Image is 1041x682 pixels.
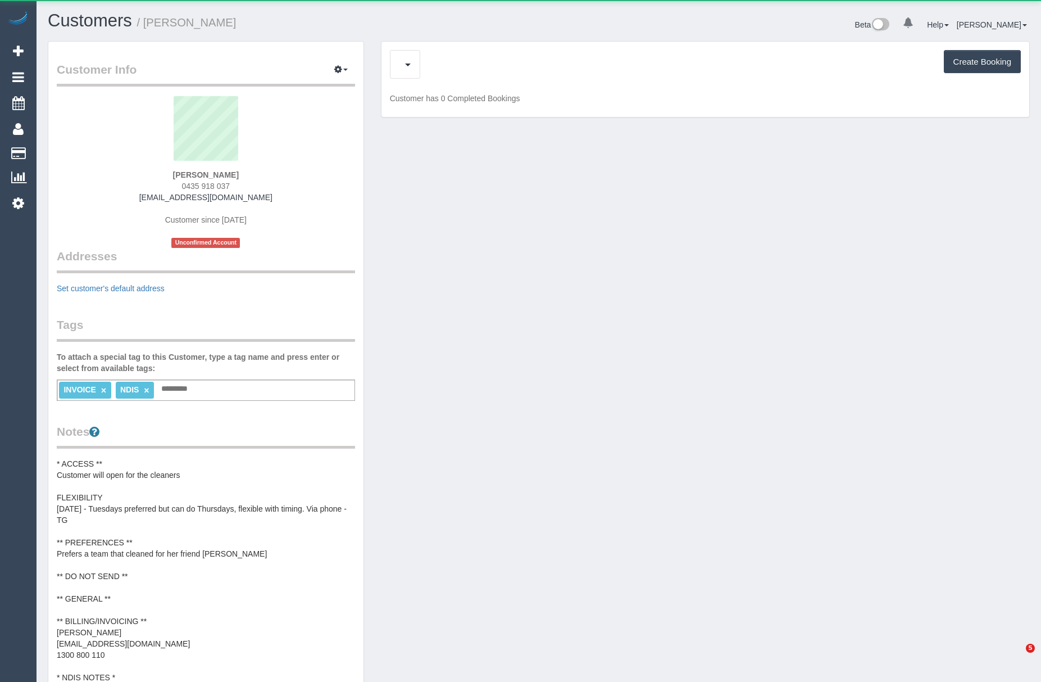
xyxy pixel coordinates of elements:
[137,16,237,29] small: / [PERSON_NAME]
[957,20,1027,29] a: [PERSON_NAME]
[57,317,355,342] legend: Tags
[48,11,132,30] a: Customers
[7,11,29,27] img: Automaid Logo
[182,182,230,191] span: 0435 918 037
[855,20,890,29] a: Beta
[165,215,247,224] span: Customer since [DATE]
[57,351,355,374] label: To attach a special tag to this Customer, type a tag name and press enter or select from availabl...
[57,61,355,87] legend: Customer Info
[171,238,240,247] span: Unconfirmed Account
[57,284,165,293] a: Set customer's default address
[57,423,355,449] legend: Notes
[927,20,949,29] a: Help
[139,193,272,202] a: [EMAIL_ADDRESS][DOMAIN_NAME]
[120,385,139,394] span: NDIS
[871,18,889,33] img: New interface
[1003,644,1030,671] iframe: Intercom live chat
[390,93,1021,104] p: Customer has 0 Completed Bookings
[101,386,106,395] a: ×
[173,170,239,179] strong: [PERSON_NAME]
[944,50,1021,74] button: Create Booking
[63,385,96,394] span: INVOICE
[1026,644,1035,653] span: 5
[144,386,149,395] a: ×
